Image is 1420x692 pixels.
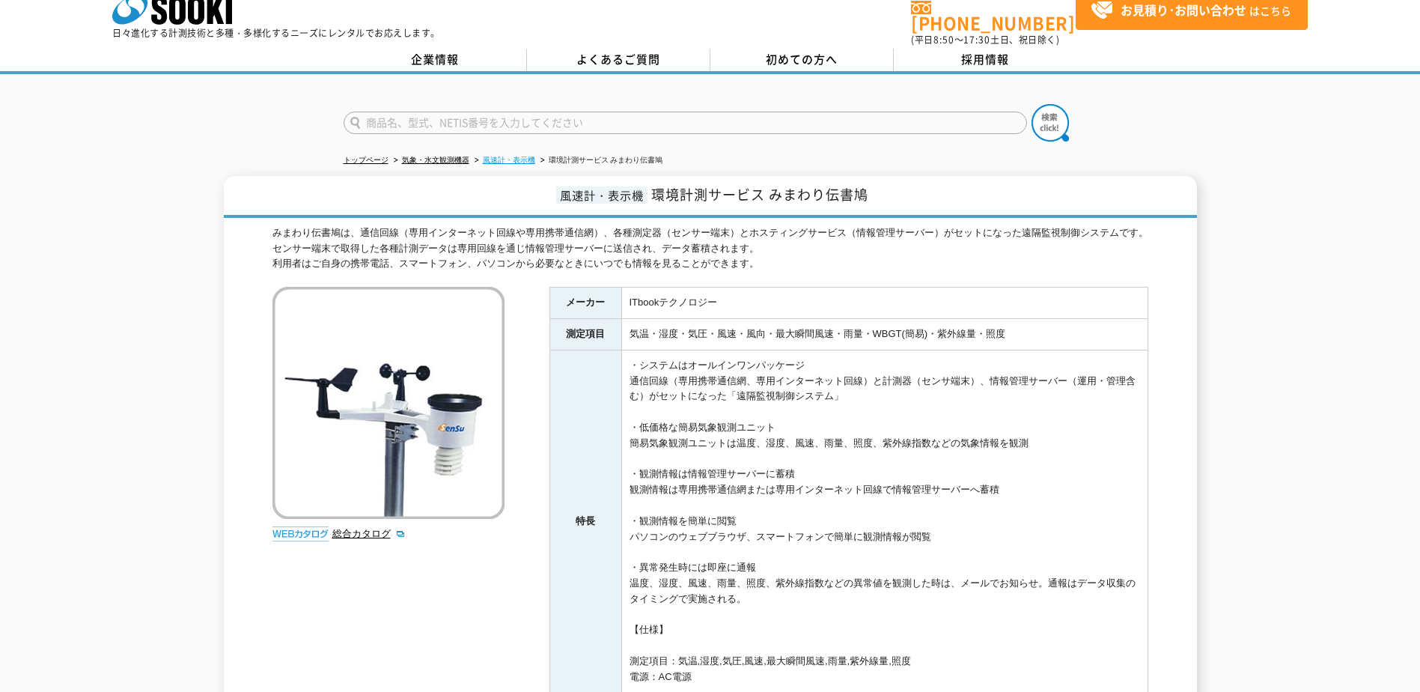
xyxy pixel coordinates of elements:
td: ITbookテクノロジー [621,288,1148,319]
a: [PHONE_NUMBER] [911,1,1076,31]
span: 環境計測サービス みまわり伝書鳩 [651,184,868,204]
strong: お見積り･お問い合わせ [1121,1,1246,19]
th: 測定項目 [549,319,621,350]
span: 風速計・表示機 [556,186,647,204]
span: 17:30 [963,33,990,46]
img: 環境計測サービス みまわり伝書鳩 [272,287,505,519]
span: 初めての方へ [766,51,838,67]
th: メーカー [549,288,621,319]
a: 採用情報 [894,49,1077,71]
td: 気温・湿度・気圧・風速・風向・最大瞬間風速・雨量・WBGT(簡易)・紫外線量・照度 [621,319,1148,350]
a: トップページ [344,156,388,164]
img: webカタログ [272,526,329,541]
a: 総合カタログ [332,528,406,539]
a: 気象・水文観測機器 [402,156,469,164]
img: btn_search.png [1032,104,1069,142]
a: 初めての方へ [710,49,894,71]
a: よくあるご質問 [527,49,710,71]
a: 企業情報 [344,49,527,71]
div: みまわり伝書鳩は、通信回線（専用インターネット回線や専用携帯通信網）、各種測定器（センサー端末）とホスティングサービス（情報管理サーバー）がセットになった遠隔監視制御システムです。 センサー端末... [272,225,1148,272]
a: 風速計・表示機 [483,156,535,164]
li: 環境計測サービス みまわり伝書鳩 [537,153,663,169]
span: (平日 ～ 土日、祝日除く) [911,33,1059,46]
span: 8:50 [933,33,954,46]
p: 日々進化する計測技術と多種・多様化するニーズにレンタルでお応えします。 [112,28,440,37]
input: 商品名、型式、NETIS番号を入力してください [344,112,1027,134]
